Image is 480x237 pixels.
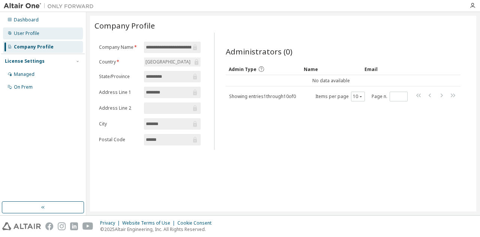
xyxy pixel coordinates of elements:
[100,220,122,226] div: Privacy
[4,2,97,10] img: Altair One
[14,30,39,36] div: User Profile
[14,71,34,77] div: Managed
[5,58,45,64] div: License Settings
[100,226,216,232] p: © 2025 Altair Engineering, Inc. All Rights Reserved.
[2,222,41,230] img: altair_logo.svg
[99,121,139,127] label: City
[229,93,296,100] span: Showing entries 1 through 10 of 0
[226,46,292,57] span: Administrators (0)
[14,44,54,50] div: Company Profile
[99,74,139,80] label: State/Province
[364,63,396,75] div: Email
[315,92,365,101] span: Items per page
[99,44,139,50] label: Company Name
[99,137,139,143] label: Postal Code
[70,222,78,230] img: linkedin.svg
[122,220,177,226] div: Website Terms of Use
[99,105,139,111] label: Address Line 2
[304,63,359,75] div: Name
[372,92,408,101] span: Page n.
[144,57,200,66] div: [GEOGRAPHIC_DATA]
[14,17,39,23] div: Dashboard
[99,59,139,65] label: Country
[353,94,363,100] button: 10
[99,89,139,95] label: Address Line 1
[45,222,53,230] img: facebook.svg
[94,20,155,31] span: Company Profile
[82,222,93,230] img: youtube.svg
[226,75,437,86] td: No data available
[58,222,66,230] img: instagram.svg
[229,66,256,72] span: Admin Type
[144,58,192,66] div: [GEOGRAPHIC_DATA]
[177,220,216,226] div: Cookie Consent
[14,84,33,90] div: On Prem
